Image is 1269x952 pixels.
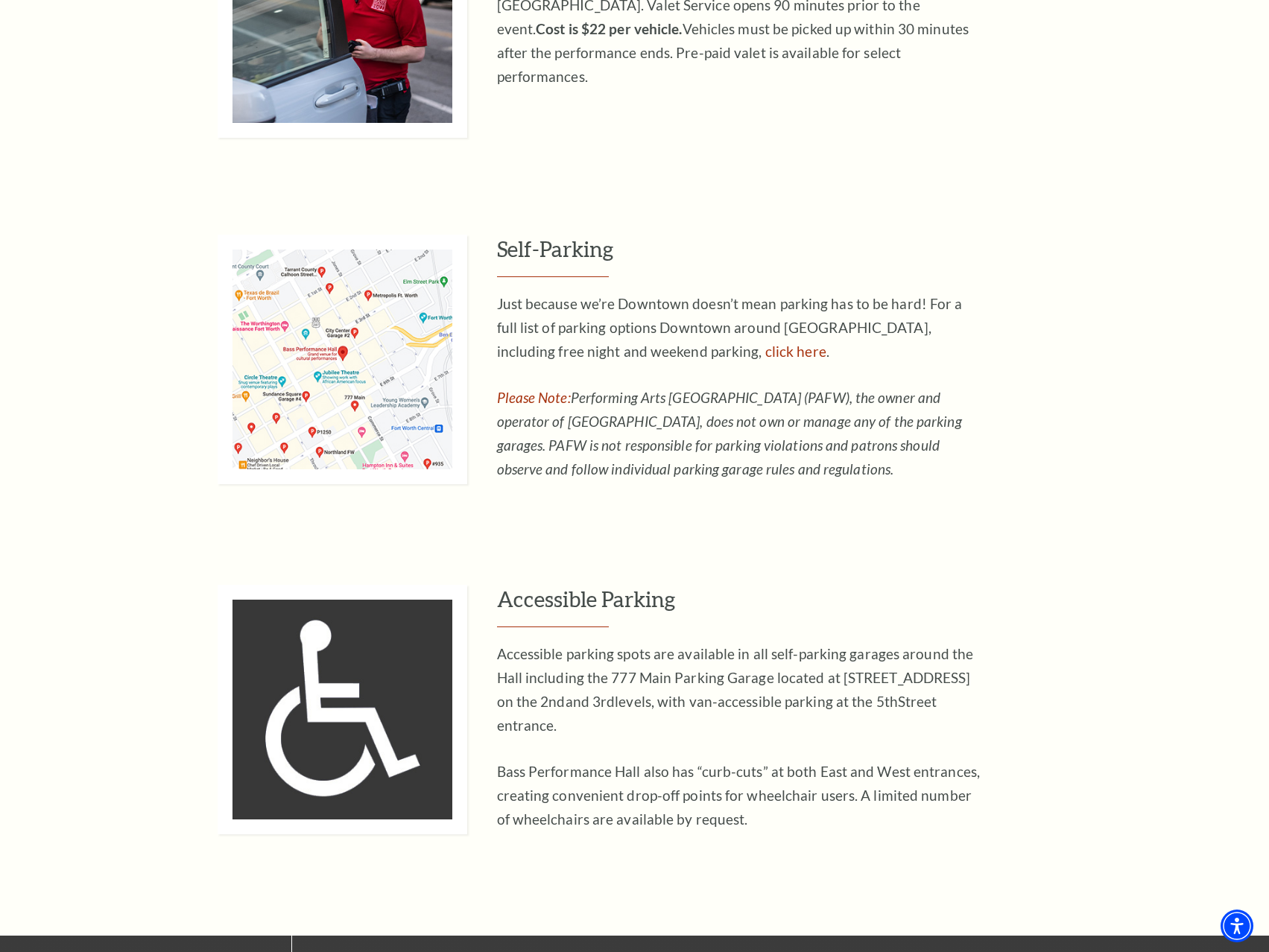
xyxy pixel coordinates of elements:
div: Accessibility Menu [1221,910,1253,942]
sup: th [884,693,898,710]
sup: nd [548,693,565,710]
h3: Self-Parking [497,235,1097,277]
span: Please Note: [497,389,571,406]
sup: rd [601,693,615,710]
img: Self-Parking [218,235,467,484]
strong: Cost is $22 per vehicle. [536,20,682,37]
img: Accessible Parking [218,585,467,834]
a: For a full list of parking options Downtown around Sundance Square, including free night and week... [765,343,826,360]
h3: Accessible Parking [497,585,1097,627]
p: Accessible parking spots are available in all self-parking garages around the Hall including the ... [497,642,981,737]
p: Just because we’re Downtown doesn’t mean parking has to be hard! For a full list of parking optio... [497,292,981,364]
em: Performing Arts [GEOGRAPHIC_DATA] (PAFW), the owner and operator of [GEOGRAPHIC_DATA], does not o... [497,389,962,477]
p: Bass Performance Hall also has “curb-cuts” at both East and West entrances, creating convenient d... [497,760,981,831]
